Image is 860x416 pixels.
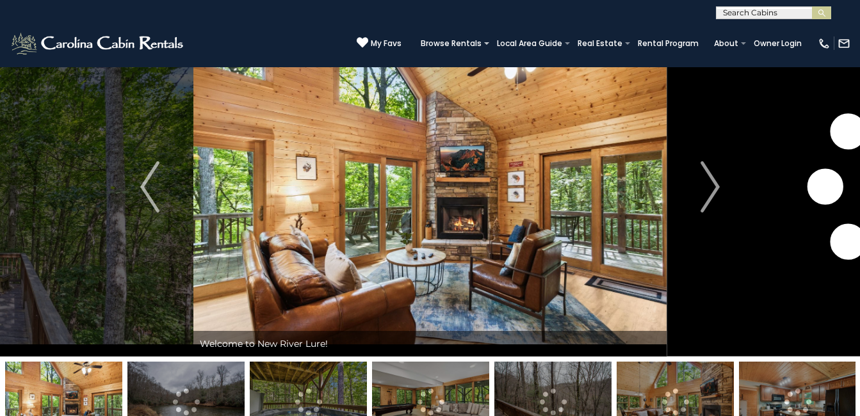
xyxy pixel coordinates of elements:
[631,35,705,52] a: Rental Program
[838,37,850,50] img: mail-regular-white.png
[193,331,667,356] div: Welcome to New River Lure!
[747,35,808,52] a: Owner Login
[357,36,402,50] a: My Favs
[10,31,187,56] img: White-1-2.png
[701,161,720,212] img: arrow
[140,161,159,212] img: arrow
[667,17,754,356] button: Next
[708,35,745,52] a: About
[818,37,831,50] img: phone-regular-white.png
[491,35,569,52] a: Local Area Guide
[106,17,193,356] button: Previous
[414,35,488,52] a: Browse Rentals
[571,35,629,52] a: Real Estate
[371,38,402,49] span: My Favs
